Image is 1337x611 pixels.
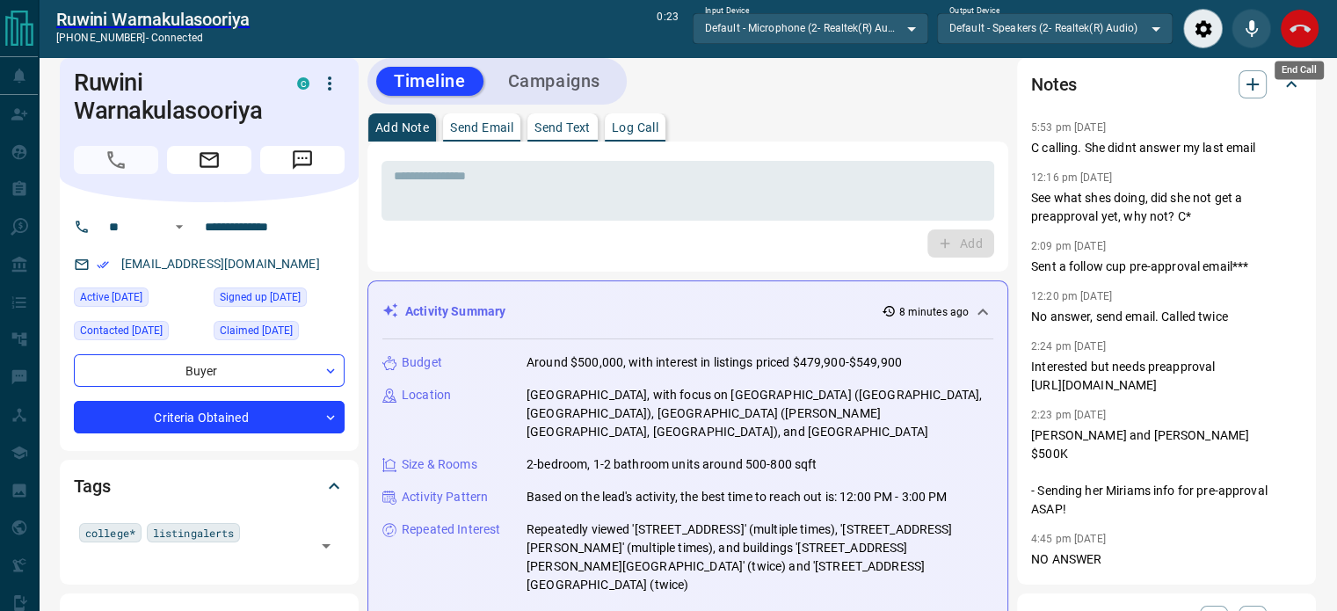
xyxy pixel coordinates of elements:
[402,488,488,506] p: Activity Pattern
[1031,409,1106,421] p: 2:23 pm [DATE]
[1031,63,1302,105] div: Notes
[97,258,109,271] svg: Email Verified
[1031,70,1077,98] h2: Notes
[1031,258,1302,276] p: Sent a follow cup pre-approval email***
[1275,61,1324,79] div: End Call
[612,121,658,134] p: Log Call
[1031,139,1302,157] p: C calling. She didnt answer my last email
[1031,189,1302,226] p: See what shes doing, did she not get a preapproval yet, why not? C*
[657,9,678,48] p: 0:23
[80,322,163,339] span: Contacted [DATE]
[297,77,309,90] div: condos.ca
[74,69,271,125] h1: Ruwini Warnakulasooriya
[153,524,234,542] span: listingalerts
[74,287,205,312] div: Mon Oct 13 2025
[85,524,135,542] span: college*
[402,520,500,539] p: Repeated Interest
[220,288,301,306] span: Signed up [DATE]
[949,5,999,17] label: Output Device
[527,353,902,372] p: Around $500,000, with interest in listings priced $479,900-$549,900
[1031,340,1106,353] p: 2:24 pm [DATE]
[169,216,190,237] button: Open
[1031,358,1302,395] p: Interested but needs preapproval [URL][DOMAIN_NAME]
[121,257,320,271] a: [EMAIL_ADDRESS][DOMAIN_NAME]
[527,455,817,474] p: 2-bedroom, 1-2 bathroom units around 500-800 sqft
[151,32,203,44] span: connected
[74,401,345,433] div: Criteria Obtained
[402,455,477,474] p: Size & Rooms
[402,353,442,372] p: Budget
[1280,9,1319,48] div: End Call
[74,146,158,174] span: Call
[1031,171,1112,184] p: 12:16 pm [DATE]
[1031,308,1302,326] p: No answer, send email. Called twice
[382,295,993,328] div: Activity Summary8 minutes ago
[534,121,591,134] p: Send Text
[1183,9,1223,48] div: Audio Settings
[214,287,345,312] div: Sun Jul 20 2025
[705,5,750,17] label: Input Device
[527,488,947,506] p: Based on the lead's activity, the best time to reach out is: 12:00 PM - 3:00 PM
[450,121,513,134] p: Send Email
[527,520,993,594] p: Repeatedly viewed '[STREET_ADDRESS]' (multiple times), '[STREET_ADDRESS][PERSON_NAME]' (multiple ...
[80,288,142,306] span: Active [DATE]
[376,67,483,96] button: Timeline
[314,534,338,558] button: Open
[937,13,1173,43] div: Default - Speakers (2- Realtek(R) Audio)
[74,321,205,346] div: Fri Sep 05 2025
[693,13,928,43] div: Default - Microphone (2- Realtek(R) Audio)
[56,9,250,30] a: Ruwini Warnakulasooriya
[375,121,429,134] p: Add Note
[527,386,993,441] p: [GEOGRAPHIC_DATA], with focus on [GEOGRAPHIC_DATA] ([GEOGRAPHIC_DATA], [GEOGRAPHIC_DATA]), [GEOGR...
[405,302,505,321] p: Activity Summary
[1232,9,1271,48] div: Mute
[1031,290,1112,302] p: 12:20 pm [DATE]
[167,146,251,174] span: Email
[490,67,618,96] button: Campaigns
[1031,426,1302,519] p: [PERSON_NAME] and [PERSON_NAME] $500K - Sending her Miriams info for pre-approval ASAP!
[74,465,345,507] div: Tags
[74,472,110,500] h2: Tags
[260,146,345,174] span: Message
[214,321,345,346] div: Sun Jul 20 2025
[56,30,250,46] p: [PHONE_NUMBER] -
[74,354,345,387] div: Buyer
[220,322,293,339] span: Claimed [DATE]
[1031,240,1106,252] p: 2:09 pm [DATE]
[1031,121,1106,134] p: 5:53 pm [DATE]
[402,386,451,404] p: Location
[1031,550,1302,569] p: NO ANSWER
[1031,533,1106,545] p: 4:45 pm [DATE]
[899,304,969,320] p: 8 minutes ago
